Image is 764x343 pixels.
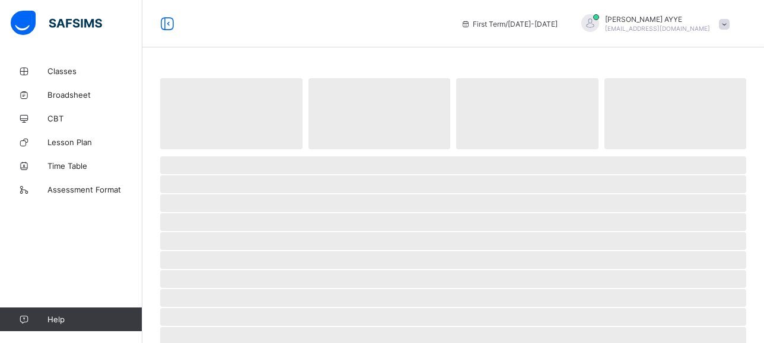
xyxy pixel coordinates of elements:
[47,315,142,324] span: Help
[47,114,142,123] span: CBT
[47,137,142,147] span: Lesson Plan
[160,308,746,326] span: ‌
[604,78,747,149] span: ‌
[11,11,102,36] img: safsims
[47,161,142,171] span: Time Table
[456,78,599,149] span: ‌
[569,14,736,34] div: SALEHAYYE
[160,156,746,174] span: ‌
[47,66,142,76] span: Classes
[47,185,142,194] span: Assessment Format
[160,78,303,149] span: ‌
[461,20,558,28] span: session/term information
[160,213,746,231] span: ‌
[160,175,746,193] span: ‌
[160,251,746,269] span: ‌
[47,90,142,100] span: Broadsheet
[308,78,451,149] span: ‌
[160,270,746,288] span: ‌
[160,232,746,250] span: ‌
[605,15,710,24] span: [PERSON_NAME] AYYE
[605,25,710,32] span: [EMAIL_ADDRESS][DOMAIN_NAME]
[160,194,746,212] span: ‌
[160,289,746,307] span: ‌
